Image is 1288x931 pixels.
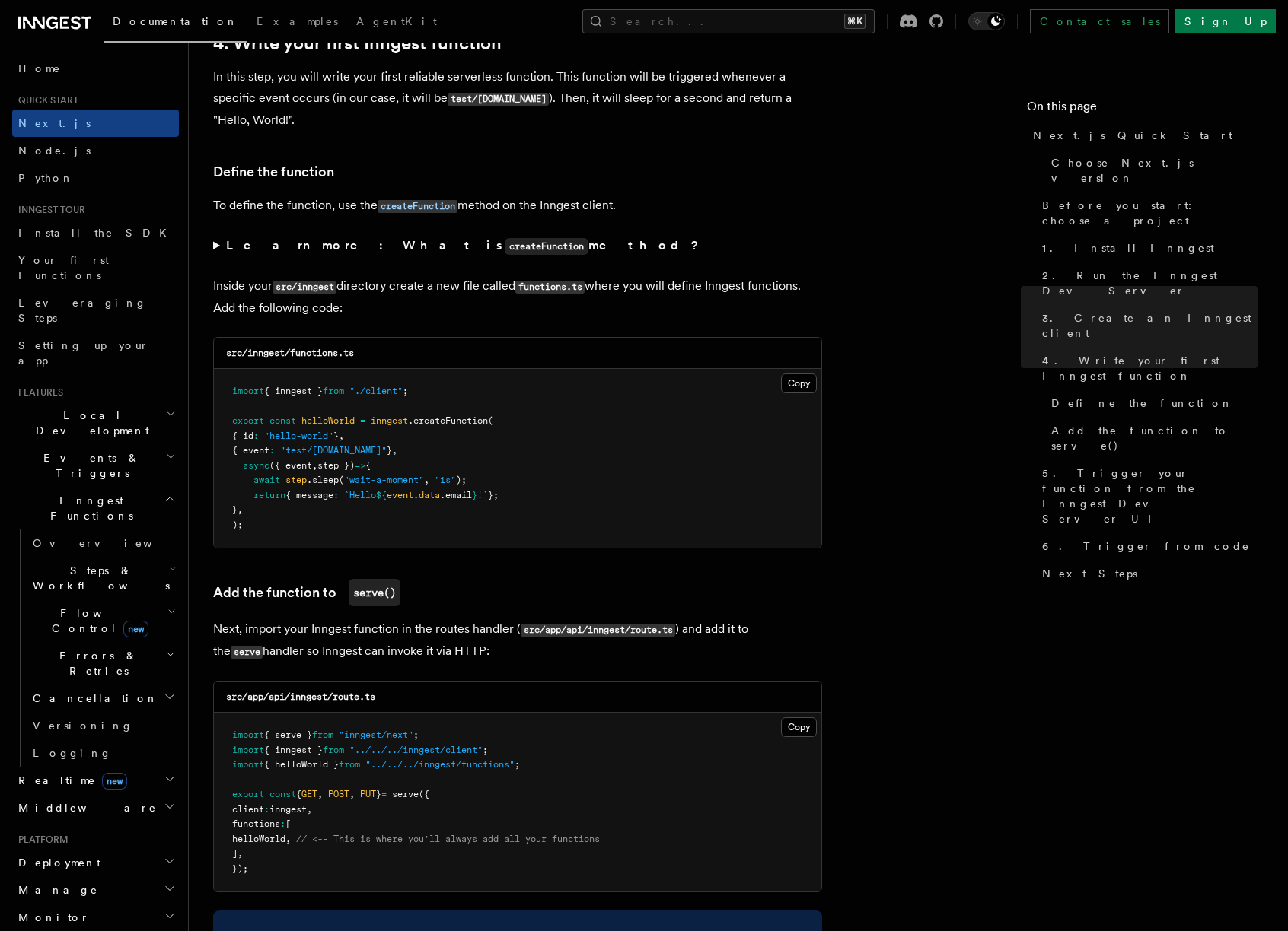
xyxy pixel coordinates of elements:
button: Realtimenew [12,767,179,794]
button: Manage [12,876,179,904]
a: AgentKit [347,5,446,41]
span: from [312,729,333,740]
span: new [102,773,127,790]
span: Setting up your app [18,339,149,367]
span: : [280,818,285,829]
span: { [296,789,301,799]
span: } [472,490,477,500]
span: new [123,621,148,637]
a: Next Steps [1036,560,1258,587]
span: ; [515,759,520,770]
span: Errors & Retries [27,648,165,678]
span: , [317,789,323,799]
span: Before you start: choose a project [1042,198,1258,228]
span: PUT [360,789,376,799]
span: 1. Install Inngest [1042,240,1214,256]
a: 6. Trigger from code [1036,532,1258,560]
span: Leveraging Steps [18,297,147,324]
p: To define the function, use the method on the Inngest client. [213,195,822,217]
strong: Learn more: What is method? [226,238,702,253]
button: Toggle dark mode [968,12,1005,30]
a: Versioning [27,712,179,739]
span: , [339,431,344,441]
span: "wait-a-moment" [344,475,424,485]
a: Overview [27,529,179,557]
h4: On this page [1027,97,1258,122]
span: Next.js Quick Start [1033,128,1232,143]
span: [ [285,818,291,829]
span: Choose Next.js version [1051,155,1258,186]
span: , [307,804,312,815]
span: 2. Run the Inngest Dev Server [1042,268,1258,298]
a: 4. Write your first Inngest function [213,33,502,54]
span: : [333,490,339,500]
code: serve() [349,579,400,606]
span: { helloWorld } [264,759,339,770]
span: { inngest } [264,386,323,396]
button: Search...⌘K [582,9,875,33]
code: src/inngest [273,281,336,294]
span: ( [339,475,344,485]
span: { inngest } [264,745,323,755]
span: "../../../inngest/client" [349,745,483,755]
a: Contact sales [1030,9,1169,33]
a: Your first Functions [12,246,179,289]
code: src/app/api/inngest/route.ts [226,691,375,702]
p: In this step, you will write your first reliable serverless function. This function will be trigg... [213,66,822,131]
span: Manage [12,882,98,898]
span: Inngest Functions [12,493,164,523]
span: Inngest tour [12,204,85,216]
button: Events & Triggers [12,444,179,487]
span: import [232,386,264,396]
span: from [323,745,344,755]
a: Define the function [213,161,334,183]
a: Install the SDK [12,219,179,246]
a: 5. Trigger your function from the Inngest Dev Server UI [1036,459,1258,532]
span: const [269,789,296,799]
span: }); [232,863,248,874]
code: createFunction [505,238,588,255]
button: Local Development [12,402,179,444]
span: } [232,504,238,515]
span: }; [488,490,499,500]
span: } [333,431,339,441]
span: ); [232,520,243,530]
a: Examples [247,5,347,41]
a: Before you start: choose a project [1036,192,1258,234]
a: Setting up your app [12,332,179,374]
span: functions [232,818,280,829]
span: import [232,759,264,770]
a: 3. Create an Inngest client [1036,304,1258,347]
span: const [269,415,296,426]
button: Copy [781,717,817,737]
span: { serve } [264,729,312,740]
p: Inside your directory create a new file called where you will define Inngest functions. Add the f... [213,275,822,319]
a: Define the function [1045,389,1258,417]
span: ({ [419,789,429,799]
span: Define the function [1051,396,1233,411]
span: 5. Trigger your function from the Inngest Dev Server UI [1042,465,1258,526]
span: , [349,789,355,799]
span: // <-- This is where you'll always add all your functions [296,834,600,844]
span: "./client" [349,386,403,396]
span: 6. Trigger from code [1042,539,1250,554]
span: inngest [371,415,408,426]
span: .createFunction [408,415,488,426]
span: Overview [33,537,190,549]
span: , [238,504,243,515]
code: test/[DOMAIN_NAME] [448,93,549,106]
span: Deployment [12,855,100,870]
span: , [285,834,291,844]
a: Next.js Quick Start [1027,122,1258,149]
span: Monitor [12,910,90,925]
span: Logging [33,747,112,759]
span: step }) [317,460,355,471]
span: Next.js [18,117,91,129]
span: 3. Create an Inngest client [1042,310,1258,341]
code: src/app/api/inngest/route.ts [521,624,675,637]
span: Examples [257,15,338,27]
span: { id [232,431,253,441]
span: helloWorld [301,415,355,426]
button: Errors & Retries [27,642,179,685]
span: ; [483,745,488,755]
